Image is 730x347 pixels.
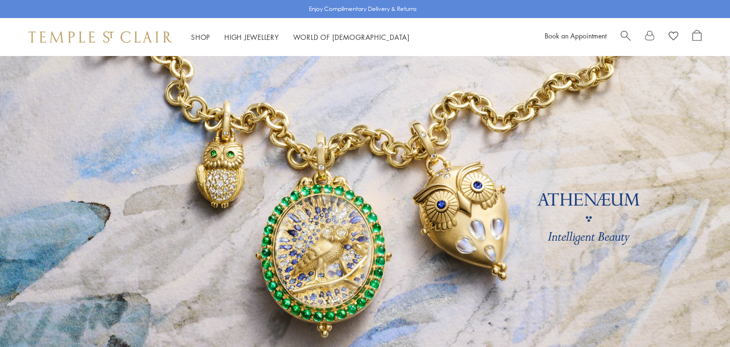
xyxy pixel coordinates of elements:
a: High JewelleryHigh Jewellery [224,32,279,42]
img: Temple St. Clair [29,31,172,43]
p: Enjoy Complimentary Delivery & Returns [309,4,417,14]
a: Open Shopping Bag [692,30,701,44]
a: World of [DEMOGRAPHIC_DATA]World of [DEMOGRAPHIC_DATA] [293,32,410,42]
a: View Wishlist [669,30,678,44]
a: Book an Appointment [545,31,606,40]
nav: Main navigation [191,31,410,43]
a: ShopShop [191,32,210,42]
a: Search [621,30,631,44]
iframe: Gorgias live chat messenger [682,302,720,338]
